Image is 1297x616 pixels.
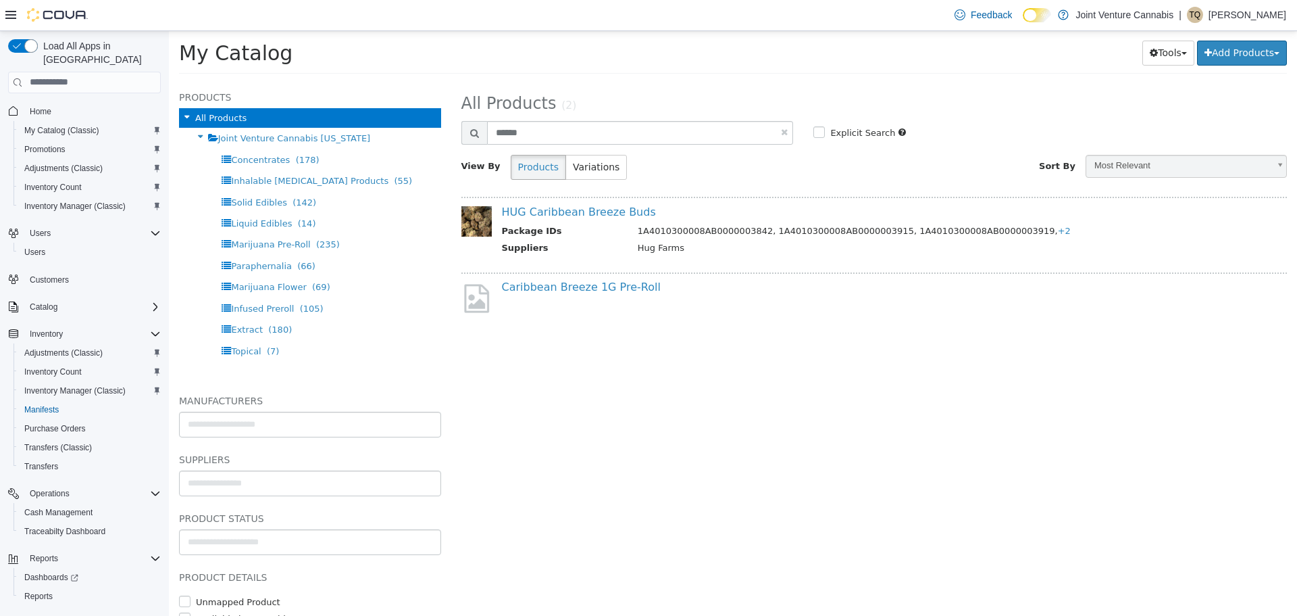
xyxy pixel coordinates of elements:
[14,568,166,587] a: Dashboards
[24,103,57,120] a: Home
[24,326,68,342] button: Inventory
[19,122,105,139] a: My Catalog (Classic)
[3,325,166,343] button: Inventory
[10,538,272,554] h5: Product Details
[1023,8,1051,22] input: Dark Mode
[19,588,58,605] a: Reports
[293,175,323,206] img: 150
[30,329,63,339] span: Inventory
[459,210,1088,227] td: Hug Farms
[24,591,53,602] span: Reports
[14,438,166,457] button: Transfers (Classic)
[19,504,161,521] span: Cash Management
[26,82,78,92] span: All Products
[19,160,161,176] span: Adjustments (Classic)
[14,381,166,400] button: Inventory Manager (Classic)
[24,225,56,241] button: Users
[30,553,58,564] span: Reports
[19,383,131,399] a: Inventory Manager (Classic)
[24,271,161,288] span: Customers
[24,507,93,518] span: Cash Management
[19,523,161,540] span: Traceabilty Dashboard
[62,145,220,155] span: Inhalable [MEDICAL_DATA] Products
[19,345,108,361] a: Adjustments (Classic)
[14,243,166,262] button: Users
[49,102,201,112] span: Joint Venture Cannabis [US_STATE]
[19,179,161,195] span: Inventory Count
[917,124,1118,147] a: Most Relevant
[19,421,91,437] a: Purchase Orders
[1209,7,1286,23] p: [PERSON_NAME]
[24,385,126,396] span: Inventory Manager (Classic)
[3,549,166,568] button: Reports
[19,523,111,540] a: Traceabilty Dashboard
[129,187,147,197] span: (14)
[1190,7,1201,23] span: TQ
[10,58,272,74] h5: Products
[147,208,171,218] span: (235)
[62,273,125,283] span: Infused Preroll
[30,302,57,312] span: Catalog
[24,299,63,315] button: Catalog
[293,251,323,284] img: missing-image.png
[19,244,51,260] a: Users
[19,179,87,195] a: Inventory Count
[19,504,98,521] a: Cash Management
[24,404,59,415] span: Manifests
[19,122,161,139] span: My Catalog (Classic)
[24,125,99,136] span: My Catalog (Classic)
[30,275,69,285] span: Customers
[19,569,161,586] span: Dashboards
[24,225,161,241] span: Users
[225,145,243,155] span: (55)
[14,457,166,476] button: Transfers
[131,273,155,283] span: (105)
[24,550,161,567] span: Reports
[973,9,1025,34] button: Tools
[19,160,108,176] a: Adjustments (Classic)
[469,195,902,205] span: 1A4010300008AB0000003842, 1A4010300008AB0000003915, 1A4010300008AB0000003919,
[397,124,458,149] button: Variations
[24,182,82,193] span: Inventory Count
[10,479,272,496] h5: Product Status
[24,326,161,342] span: Inventory
[128,230,147,240] span: (66)
[19,345,161,361] span: Adjustments (Classic)
[62,208,141,218] span: Marijuana Pre-Roll
[62,315,92,325] span: Topical
[19,458,161,475] span: Transfers
[392,68,407,80] small: (2)
[24,565,111,578] label: Unmapped Product
[14,503,166,522] button: Cash Management
[62,124,121,134] span: Concentrates
[889,195,902,205] span: +2
[14,587,166,606] button: Reports
[62,251,137,261] span: Marijuana Flower
[333,210,459,227] th: Suppliers
[14,522,166,541] button: Traceabilty Dashboard
[14,197,166,216] button: Inventory Manager (Classic)
[24,366,82,377] span: Inventory Count
[19,569,84,586] a: Dashboards
[24,144,66,155] span: Promotions
[24,550,63,567] button: Reports
[24,485,161,502] span: Operations
[1187,7,1203,23] div: Terrence Quarles
[127,124,151,134] span: (178)
[333,250,492,262] a: Caribbean Breeze 1G Pre-Roll
[10,421,272,437] h5: Suppliers
[24,526,105,537] span: Traceabilty Dashboard
[19,141,71,158] a: Promotions
[3,298,166,316] button: Catalog
[30,488,70,499] span: Operations
[30,228,51,239] span: Users
[24,299,161,315] span: Catalog
[24,423,86,434] span: Purchase Orders
[24,201,126,212] span: Inventory Manager (Classic)
[24,582,122,595] label: Available by Dropship
[19,402,161,418] span: Manifests
[62,293,94,304] span: Extract
[24,103,161,120] span: Home
[14,121,166,140] button: My Catalog (Classic)
[30,106,51,117] span: Home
